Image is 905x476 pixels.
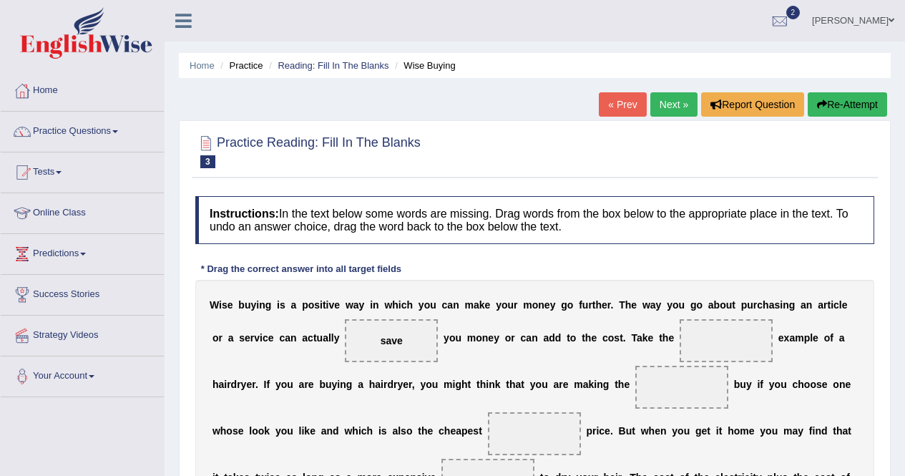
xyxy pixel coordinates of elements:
[245,332,250,344] b: e
[623,332,626,344] b: .
[319,379,326,390] b: b
[804,379,811,390] b: o
[455,332,461,344] b: u
[277,299,280,311] b: i
[329,299,335,311] b: v
[734,379,740,390] b: b
[317,332,323,344] b: u
[331,332,334,344] b: l
[313,332,317,344] b: t
[747,299,753,311] b: u
[521,379,524,390] b: t
[200,155,215,168] span: 3
[1,152,164,188] a: Tests
[585,332,592,344] b: h
[401,299,407,311] b: c
[212,379,219,390] b: h
[720,299,726,311] b: o
[485,299,491,311] b: e
[1,356,164,392] a: Your Account
[567,332,570,344] b: t
[753,299,757,311] b: r
[806,299,813,311] b: n
[406,425,413,437] b: o
[238,299,245,311] b: b
[635,366,728,409] span: Drop target
[680,319,773,362] span: Drop target
[511,332,514,344] b: r
[746,379,752,390] b: y
[801,299,806,311] b: a
[393,379,397,390] b: r
[530,379,536,390] b: y
[304,379,308,390] b: r
[304,425,310,437] b: k
[409,379,412,390] b: r
[783,299,789,311] b: n
[839,299,842,311] b: l
[582,299,589,311] b: u
[789,332,795,344] b: a
[599,92,646,117] a: « Prev
[420,379,426,390] b: y
[591,332,597,344] b: e
[489,379,495,390] b: n
[278,60,388,71] a: Reading: Fill In The Blanks
[195,262,407,276] div: * Drag the correct answer into all target fields
[210,299,219,311] b: W
[287,425,293,437] b: u
[391,59,455,72] li: Wise Buying
[392,425,398,437] b: a
[378,425,381,437] b: i
[332,379,338,390] b: y
[798,379,804,390] b: h
[842,299,848,311] b: e
[217,59,263,72] li: Practice
[419,299,424,311] b: y
[220,425,227,437] b: h
[370,299,373,311] b: i
[659,332,662,344] b: t
[505,332,512,344] b: o
[279,332,285,344] b: c
[808,92,887,117] button: Re-Attempt
[249,425,252,437] b: l
[256,299,259,311] b: i
[231,379,238,390] b: d
[444,379,452,390] b: m
[542,379,548,390] b: u
[637,332,642,344] b: a
[781,379,787,390] b: u
[358,379,363,390] b: a
[218,332,222,344] b: r
[1,193,164,229] a: Online Class
[254,332,260,344] b: v
[252,425,258,437] b: o
[818,299,823,311] b: a
[352,425,358,437] b: h
[255,379,258,390] b: .
[555,332,562,344] b: d
[596,299,602,311] b: h
[672,299,679,311] b: o
[453,299,459,311] b: n
[228,332,234,344] b: a
[381,379,383,390] b: i
[401,425,406,437] b: s
[507,299,514,311] b: u
[757,379,760,390] b: i
[810,379,816,390] b: o
[526,332,532,344] b: a
[258,425,265,437] b: o
[650,299,656,311] b: a
[455,379,461,390] b: g
[285,332,290,344] b: a
[387,379,393,390] b: d
[760,379,763,390] b: f
[614,332,620,344] b: s
[769,379,775,390] b: y
[381,425,387,437] b: s
[398,425,401,437] b: l
[190,60,215,71] a: Home
[291,299,297,311] b: a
